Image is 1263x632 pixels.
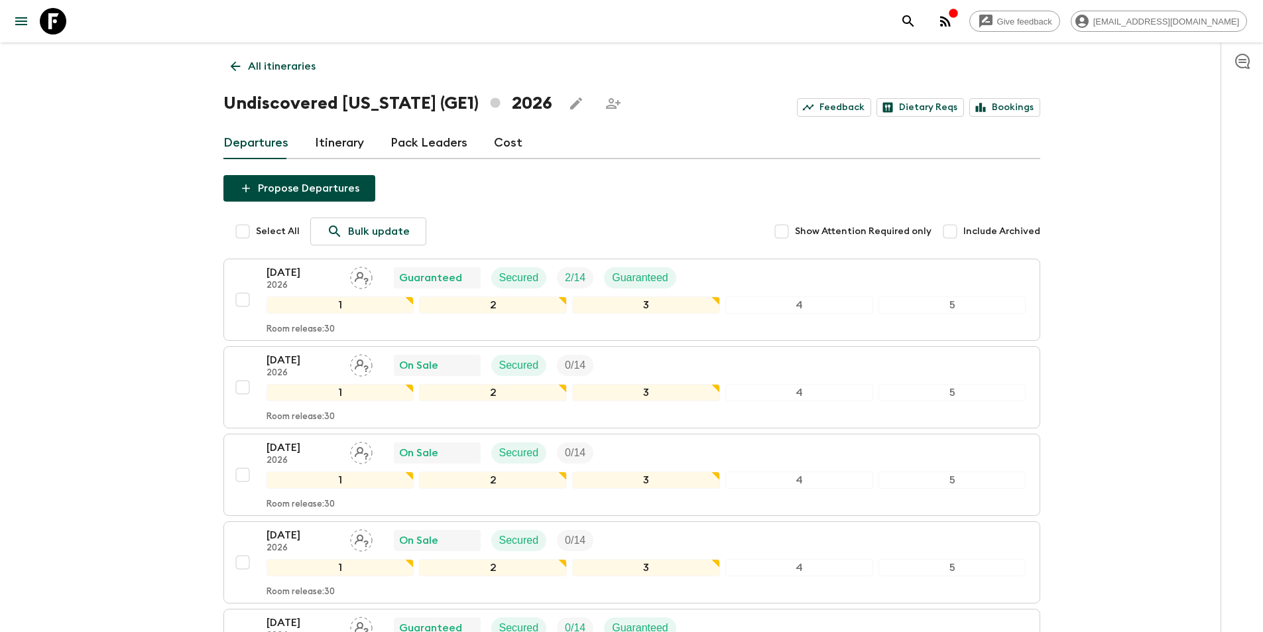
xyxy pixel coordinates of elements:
[990,17,1059,27] span: Give feedback
[267,281,339,291] p: 2026
[491,355,547,376] div: Secured
[267,440,339,456] p: [DATE]
[725,296,873,314] div: 4
[256,225,300,238] span: Select All
[248,58,316,74] p: All itineraries
[612,270,668,286] p: Guaranteed
[419,384,567,401] div: 2
[267,587,335,598] p: Room release: 30
[223,434,1040,516] button: [DATE]2026Assign pack leaderOn SaleSecuredTrip Fill12345Room release:30
[350,621,373,631] span: Assign pack leader
[310,218,426,245] a: Bulk update
[223,521,1040,603] button: [DATE]2026Assign pack leaderOn SaleSecuredTrip Fill12345Room release:30
[267,499,335,510] p: Room release: 30
[223,346,1040,428] button: [DATE]2026Assign pack leaderOn SaleSecuredTrip Fill12345Room release:30
[1071,11,1247,32] div: [EMAIL_ADDRESS][DOMAIN_NAME]
[267,296,414,314] div: 1
[878,296,1026,314] div: 5
[267,265,339,281] p: [DATE]
[267,527,339,543] p: [DATE]
[572,472,720,489] div: 3
[878,559,1026,576] div: 5
[267,559,414,576] div: 1
[565,533,585,548] p: 0 / 14
[876,98,964,117] a: Dietary Reqs
[491,530,547,551] div: Secured
[267,368,339,379] p: 2026
[600,90,627,117] span: Share this itinerary
[725,384,873,401] div: 4
[348,223,410,239] p: Bulk update
[563,90,589,117] button: Edit this itinerary
[795,225,932,238] span: Show Attention Required only
[223,127,288,159] a: Departures
[878,384,1026,401] div: 5
[565,357,585,373] p: 0 / 14
[572,384,720,401] div: 3
[557,442,593,464] div: Trip Fill
[223,90,552,117] h1: Undiscovered [US_STATE] (GE1) 2026
[963,225,1040,238] span: Include Archived
[419,296,567,314] div: 2
[267,543,339,554] p: 2026
[267,384,414,401] div: 1
[391,127,467,159] a: Pack Leaders
[969,11,1060,32] a: Give feedback
[267,456,339,466] p: 2026
[499,533,539,548] p: Secured
[267,324,335,335] p: Room release: 30
[491,267,547,288] div: Secured
[223,53,323,80] a: All itineraries
[557,267,593,288] div: Trip Fill
[557,355,593,376] div: Trip Fill
[557,530,593,551] div: Trip Fill
[499,445,539,461] p: Secured
[267,472,414,489] div: 1
[399,357,438,373] p: On Sale
[399,445,438,461] p: On Sale
[895,8,922,34] button: search adventures
[797,98,871,117] a: Feedback
[267,352,339,368] p: [DATE]
[350,533,373,544] span: Assign pack leader
[499,270,539,286] p: Secured
[565,270,585,286] p: 2 / 14
[491,442,547,464] div: Secured
[399,533,438,548] p: On Sale
[350,358,373,369] span: Assign pack leader
[565,445,585,461] p: 0 / 14
[725,559,873,576] div: 4
[725,472,873,489] div: 4
[572,296,720,314] div: 3
[8,8,34,34] button: menu
[350,446,373,456] span: Assign pack leader
[350,271,373,281] span: Assign pack leader
[1086,17,1246,27] span: [EMAIL_ADDRESS][DOMAIN_NAME]
[267,412,335,422] p: Room release: 30
[419,472,567,489] div: 2
[419,559,567,576] div: 2
[399,270,462,286] p: Guaranteed
[878,472,1026,489] div: 5
[499,357,539,373] p: Secured
[969,98,1040,117] a: Bookings
[572,559,720,576] div: 3
[315,127,364,159] a: Itinerary
[494,127,522,159] a: Cost
[223,175,375,202] button: Propose Departures
[267,615,339,631] p: [DATE]
[223,259,1040,341] button: [DATE]2026Assign pack leaderGuaranteedSecuredTrip FillGuaranteed12345Room release:30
